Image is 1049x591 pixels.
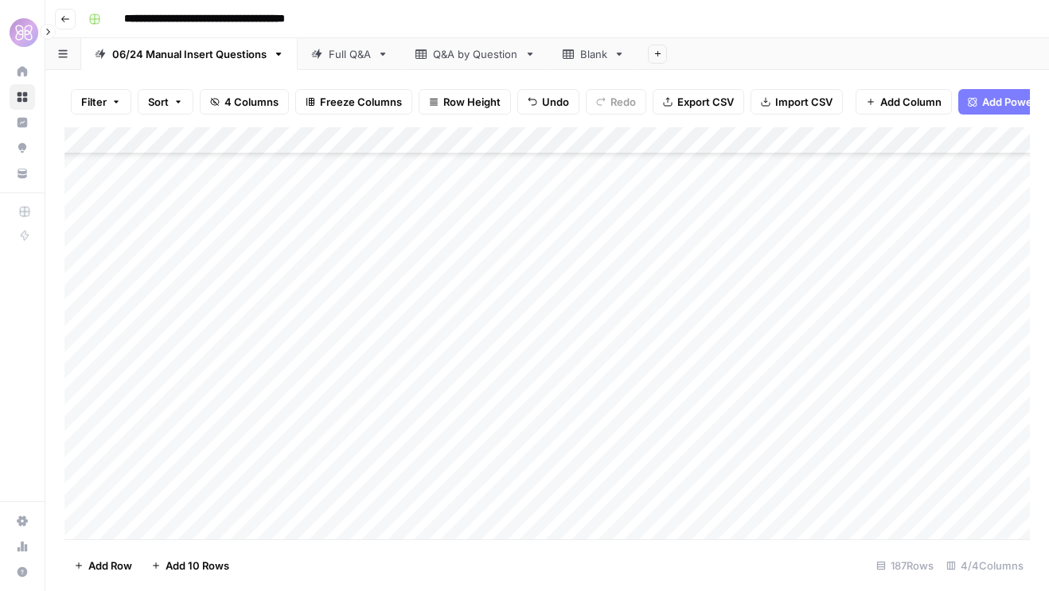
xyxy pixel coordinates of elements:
[542,94,569,110] span: Undo
[10,110,35,135] a: Insights
[88,558,132,574] span: Add Row
[10,84,35,110] a: Browse
[419,89,511,115] button: Row Height
[10,59,35,84] a: Home
[10,13,35,52] button: Workspace: HoneyLove
[200,89,289,115] button: 4 Columns
[751,89,843,115] button: Import CSV
[142,553,239,578] button: Add 10 Rows
[166,558,229,574] span: Add 10 Rows
[880,94,942,110] span: Add Column
[71,89,131,115] button: Filter
[329,46,371,62] div: Full Q&A
[320,94,402,110] span: Freeze Columns
[138,89,193,115] button: Sort
[610,94,636,110] span: Redo
[402,38,549,70] a: Q&A by Question
[81,38,298,70] a: 06/24 Manual Insert Questions
[148,94,169,110] span: Sort
[10,508,35,534] a: Settings
[295,89,412,115] button: Freeze Columns
[81,94,107,110] span: Filter
[870,553,940,578] div: 187 Rows
[10,18,38,47] img: HoneyLove Logo
[549,38,638,70] a: Blank
[224,94,279,110] span: 4 Columns
[517,89,579,115] button: Undo
[10,135,35,161] a: Opportunities
[10,534,35,559] a: Usage
[856,89,952,115] button: Add Column
[775,94,833,110] span: Import CSV
[677,94,734,110] span: Export CSV
[586,89,646,115] button: Redo
[443,94,501,110] span: Row Height
[940,553,1030,578] div: 4/4 Columns
[64,553,142,578] button: Add Row
[112,46,267,62] div: 06/24 Manual Insert Questions
[653,89,744,115] button: Export CSV
[580,46,607,62] div: Blank
[10,559,35,585] button: Help + Support
[298,38,402,70] a: Full Q&A
[10,161,35,186] a: Your Data
[433,46,518,62] div: Q&A by Question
